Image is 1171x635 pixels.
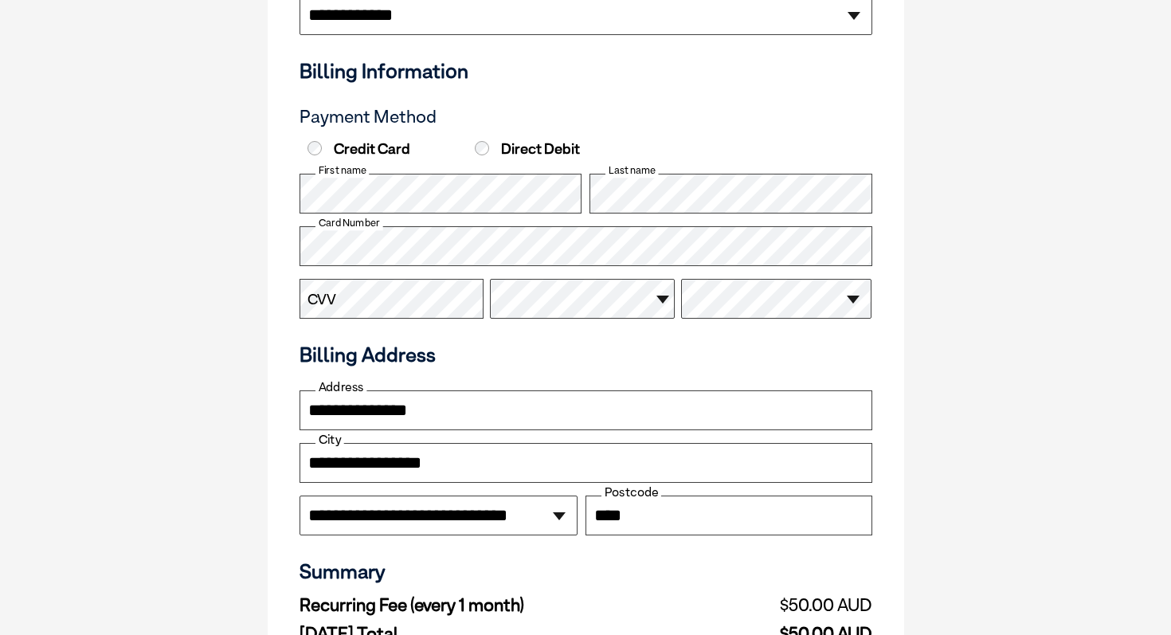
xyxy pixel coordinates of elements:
label: Postcode [601,485,661,500]
label: Address [315,380,366,394]
td: Recurring Fee (every 1 month) [300,591,703,620]
h3: Summary [300,559,872,583]
h3: Billing Information [300,59,872,83]
h3: Billing Address [300,343,872,366]
input: Credit Card [307,141,322,155]
label: City [315,433,344,447]
h3: Payment Method [300,107,872,127]
label: Direct Debit [471,140,635,158]
label: First name [315,163,369,178]
input: Direct Debit [475,141,489,155]
label: Card Number [315,216,383,230]
td: $50.00 AUD [702,591,871,620]
label: Credit Card [304,140,468,158]
label: CVV [307,289,336,310]
label: Last name [605,163,659,178]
